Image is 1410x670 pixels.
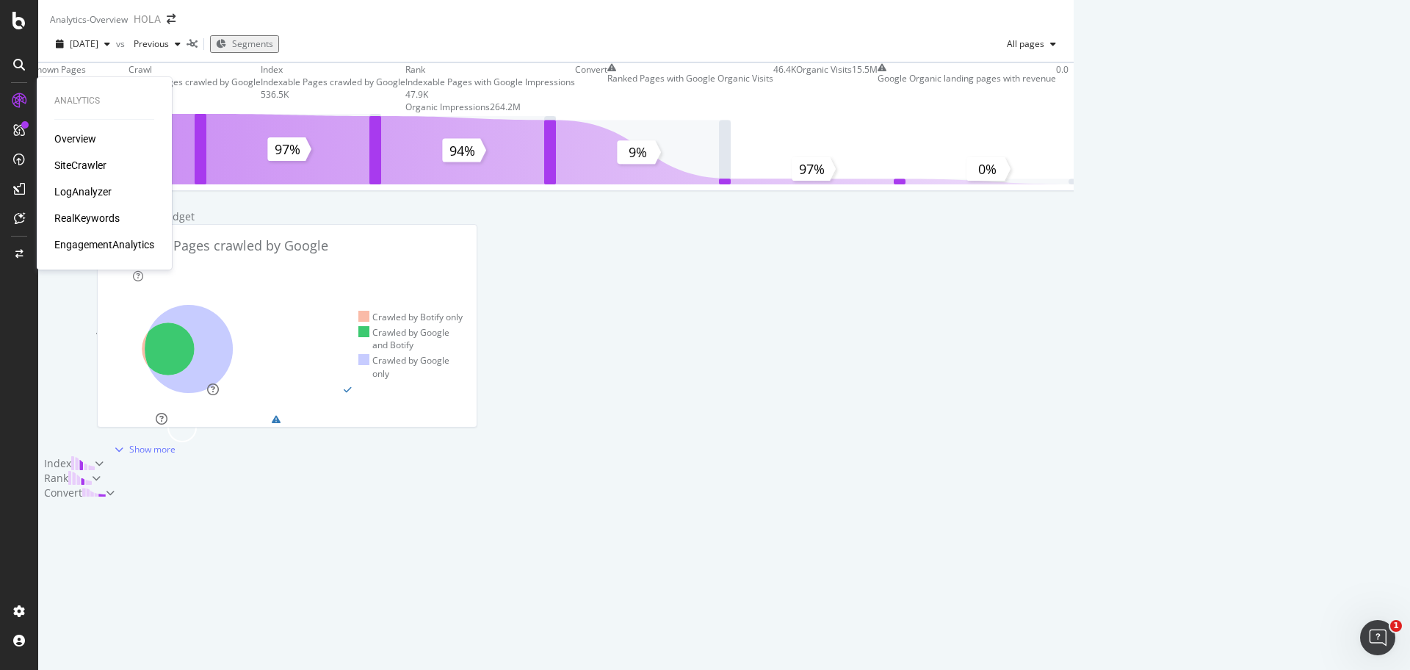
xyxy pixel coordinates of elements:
[68,471,92,485] img: block-icon
[261,88,405,101] div: 536.5K
[358,326,465,351] div: Crawled by Google and Botify
[104,442,180,456] button: Show more
[44,486,82,500] div: Convert
[44,456,71,471] div: Index
[796,63,852,114] div: Organic Visits
[54,237,154,252] a: EngagementAnalytics
[54,95,154,107] div: Analytics
[104,383,470,413] a: Landing Page CrawledLanding Pages Crawledsuccess label
[50,13,128,26] div: Analytics - Overview
[629,143,647,161] text: 9%
[129,443,176,455] div: Show more
[128,32,187,56] button: Previous
[167,14,176,24] div: arrow-right-arrow-left
[607,72,773,84] div: Ranked Pages with Google Organic Visits
[358,354,465,379] div: Crawled by Google only
[54,211,120,226] a: RealKeywords
[405,76,575,88] div: Indexable Pages with Google Impressions
[32,63,86,76] div: Known Pages
[978,160,997,178] text: 0%
[878,72,1056,84] div: Google Organic landing pages with revenue
[44,471,68,486] div: Rank
[129,88,261,101] div: 569.7K
[405,88,575,101] div: 47.9K
[261,63,283,76] div: Index
[773,63,796,114] div: 46.4K
[261,76,405,88] div: Indexable Pages crawled by Google
[129,76,261,88] div: Known Pages crawled by Google
[54,158,106,173] a: SiteCrawler
[44,209,72,456] div: Crawl
[1390,620,1402,632] span: 1
[129,63,152,76] div: Crawl
[852,63,878,114] div: 15.5M
[128,37,169,50] span: Previous
[134,12,161,26] div: HOLA
[210,35,279,52] button: Segments
[799,160,825,178] text: 97%
[449,141,475,159] text: 94%
[70,37,98,50] span: 2025 Aug. 4th
[82,486,106,500] img: block-icon
[1056,63,1069,114] div: 0.0
[71,456,95,470] img: block-icon
[358,311,463,323] div: Crawled by Botify only
[1001,32,1062,56] button: All pages
[575,63,607,76] div: Convert
[54,132,96,146] a: Overview
[1001,37,1044,50] span: All pages
[490,101,521,113] div: 264.2M
[116,37,128,50] span: vs
[127,237,328,256] div: Known Pages crawled by Google
[54,184,112,199] a: LogAnalyzer
[1360,620,1395,655] iframe: Intercom live chat
[232,37,273,50] span: Segments
[272,413,357,442] div: warning label
[405,101,490,113] div: Organic Impressions
[104,413,470,442] a: SitemapsPages in Sitemapswarning label
[405,63,425,76] div: Rank
[50,32,116,56] button: [DATE]
[275,140,300,158] text: 97%
[32,76,129,88] div: Pages crawled by Botify
[197,413,272,442] div: Pages in Sitemaps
